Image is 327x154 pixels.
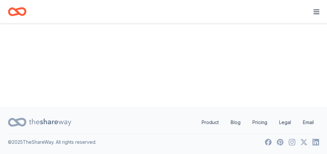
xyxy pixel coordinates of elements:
a: Product [196,116,224,129]
a: Blog [225,116,246,129]
p: © 2025 TheShareWay. All rights reserved. [8,138,96,146]
a: Email [298,116,319,129]
a: Legal [274,116,296,129]
nav: quick links [196,116,319,129]
a: Home [8,4,26,19]
a: Pricing [247,116,273,129]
